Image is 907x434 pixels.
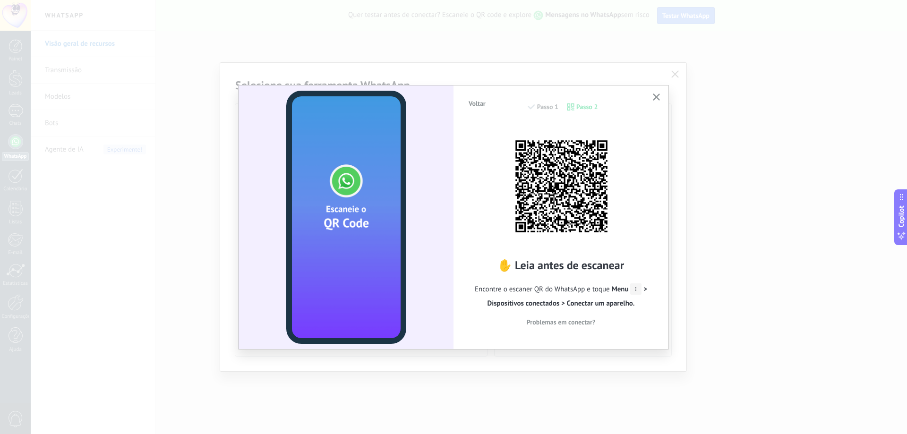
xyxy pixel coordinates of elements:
span: > Dispositivos conectados > Conectar um aparelho. [488,285,647,308]
h2: ✋ Leia antes de escanear [468,258,654,272]
span: Menu [612,285,642,294]
span: Encontre o escaner QR do WhatsApp e toque [468,282,654,311]
button: Problemas em conectar? [468,315,654,329]
span: Voltar [469,100,486,107]
button: Voltar [464,96,490,111]
img: v5Fz8aSygrMAAAAASUVORK5CYII= [509,134,613,238]
span: Problemas em conectar? [527,319,596,325]
span: Copilot [897,205,906,227]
